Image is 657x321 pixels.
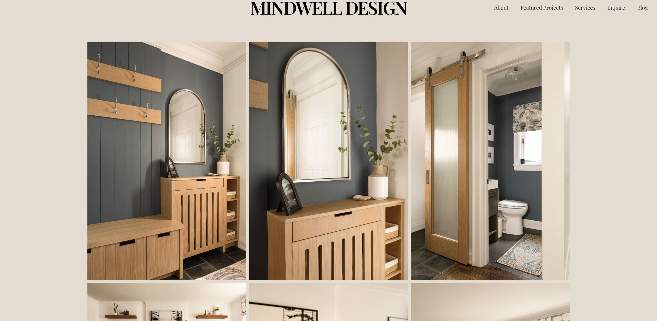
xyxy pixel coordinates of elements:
a: 02 – Humewood – Mindwell Design – Gabrielle Kozhukh-Joo [249,42,408,280]
span: About [494,4,508,11]
span: Inquire [607,4,625,11]
span: Featured Projects [520,4,563,11]
span: Services [575,4,595,11]
span: Blog [637,4,648,11]
a: 03 – Humewood – Mindwell Design – Gabrielle Kozhukh-Joo [411,42,570,280]
a: 01 – Humewood – Mindwell Design – Gabrielle Kozhukh-Joo [87,42,246,280]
